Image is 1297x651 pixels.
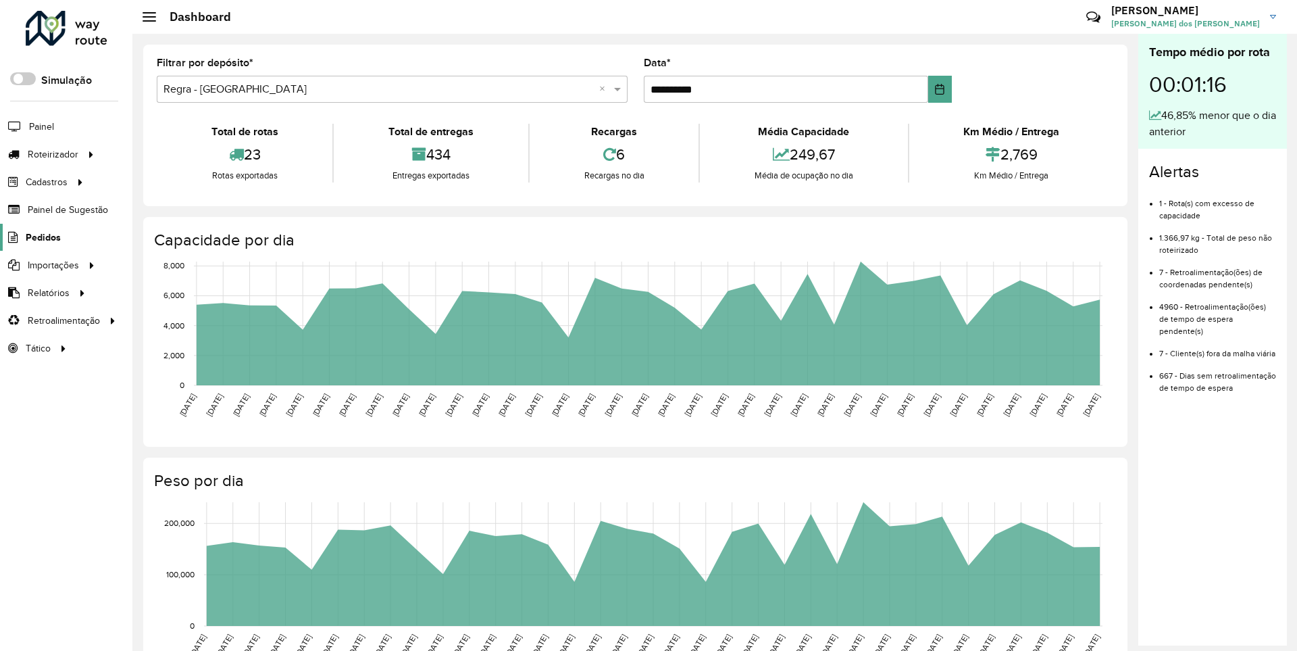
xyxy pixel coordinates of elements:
[1159,291,1276,337] li: 4960 - Retroalimentação(ões) de tempo de espera pendente(s)
[709,392,729,418] text: [DATE]
[533,140,695,169] div: 6
[1149,107,1276,140] div: 46,85% menor que o dia anterior
[599,81,611,97] span: Clear all
[337,169,524,183] div: Entregas exportadas
[1111,4,1260,17] h3: [PERSON_NAME]
[164,519,195,527] text: 200,000
[417,392,436,418] text: [DATE]
[364,392,384,418] text: [DATE]
[154,471,1114,491] h4: Peso por dia
[154,231,1114,250] h4: Capacidade por dia
[163,262,184,270] text: 8,000
[1149,62,1276,107] div: 00:01:16
[533,124,695,140] div: Recargas
[789,392,809,418] text: [DATE]
[390,392,410,418] text: [DATE]
[1159,187,1276,222] li: 1 - Rota(s) com excesso de capacidade
[736,392,755,418] text: [DATE]
[157,55,253,71] label: Filtrar por depósito
[913,124,1111,140] div: Km Médio / Entrega
[975,392,994,418] text: [DATE]
[913,140,1111,169] div: 2,769
[1111,18,1260,30] span: [PERSON_NAME] dos [PERSON_NAME]
[28,314,100,328] span: Retroalimentação
[703,124,904,140] div: Média Capacidade
[533,169,695,183] div: Recargas no dia
[26,175,68,189] span: Cadastros
[842,392,862,418] text: [DATE]
[1002,392,1021,418] text: [DATE]
[28,286,70,300] span: Relatórios
[156,9,231,24] h2: Dashboard
[524,392,543,418] text: [DATE]
[160,124,329,140] div: Total de rotas
[922,392,942,418] text: [DATE]
[180,381,184,389] text: 0
[1028,392,1048,418] text: [DATE]
[1159,337,1276,360] li: 7 - Cliente(s) fora da malha viária
[178,392,197,418] text: [DATE]
[160,169,329,183] div: Rotas exportadas
[26,231,61,245] span: Pedidos
[1054,392,1074,418] text: [DATE]
[160,140,329,169] div: 23
[928,76,952,103] button: Choose Date
[1149,162,1276,182] h4: Alertas
[28,147,78,162] span: Roteirizador
[576,392,596,418] text: [DATE]
[28,258,79,272] span: Importações
[630,392,649,418] text: [DATE]
[1159,256,1276,291] li: 7 - Retroalimentação(ões) de coordenadas pendente(s)
[913,169,1111,183] div: Km Médio / Entrega
[163,321,184,330] text: 4,000
[28,203,108,217] span: Painel de Sugestão
[1159,222,1276,256] li: 1.366,97 kg - Total de peso não roteirizado
[1079,3,1108,32] a: Contato Rápido
[444,392,463,418] text: [DATE]
[703,140,904,169] div: 249,67
[337,140,524,169] div: 434
[257,392,277,418] text: [DATE]
[895,392,915,418] text: [DATE]
[26,341,51,356] span: Tático
[869,392,888,418] text: [DATE]
[683,392,703,418] text: [DATE]
[1149,43,1276,62] div: Tempo médio por rota
[763,392,782,418] text: [DATE]
[41,72,92,89] label: Simulação
[163,351,184,360] text: 2,000
[948,392,968,418] text: [DATE]
[205,392,224,418] text: [DATE]
[284,392,304,418] text: [DATE]
[644,55,671,71] label: Data
[231,392,251,418] text: [DATE]
[497,392,516,418] text: [DATE]
[703,169,904,183] div: Média de ocupação no dia
[815,392,835,418] text: [DATE]
[29,120,54,134] span: Painel
[337,124,524,140] div: Total de entregas
[470,392,490,418] text: [DATE]
[163,291,184,300] text: 6,000
[311,392,330,418] text: [DATE]
[1159,360,1276,394] li: 667 - Dias sem retroalimentação de tempo de espera
[190,621,195,630] text: 0
[603,392,623,418] text: [DATE]
[550,392,569,418] text: [DATE]
[656,392,676,418] text: [DATE]
[166,570,195,579] text: 100,000
[1082,392,1101,418] text: [DATE]
[337,392,357,418] text: [DATE]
